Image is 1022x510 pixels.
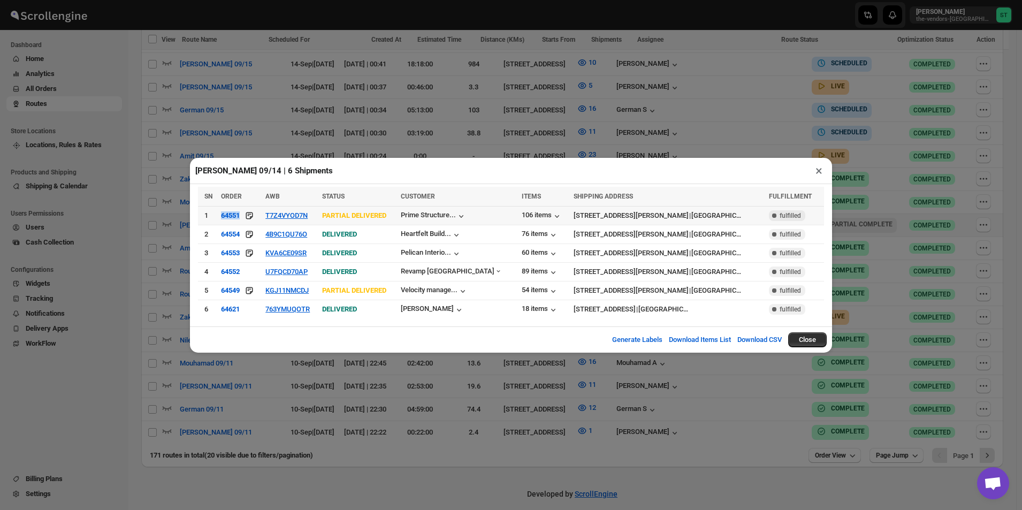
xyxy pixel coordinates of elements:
button: T7Z4VYOD7N [265,211,308,219]
div: [STREET_ADDRESS][PERSON_NAME] [574,229,689,240]
span: ORDER [221,193,242,200]
div: | [574,229,762,240]
span: FULFILLMENT [769,193,812,200]
button: 64554 [221,229,240,240]
div: Prime Structure... [401,211,456,219]
td: 6 [198,300,218,318]
button: KVA6CE09SR [265,249,307,257]
button: 64553 [221,248,240,258]
button: Velocity manage... [401,286,468,296]
button: Close [788,332,827,347]
div: Pelican Interio... [401,248,451,256]
button: 89 items [522,267,559,278]
span: ITEMS [522,193,541,200]
button: × [811,163,827,178]
button: U7FQCD70AP [265,268,308,276]
button: 76 items [522,230,559,240]
span: PARTIAL DELIVERED [322,286,386,294]
button: Prime Structure... [401,211,467,222]
button: Heartfelt Build... [401,230,462,240]
div: 64553 [221,249,240,257]
button: 106 items [522,211,562,222]
button: 64552 [221,268,240,276]
button: Download CSV [731,329,788,351]
button: 54 items [522,286,559,296]
div: [GEOGRAPHIC_DATA] [691,267,742,277]
button: Pelican Interio... [401,248,462,259]
h2: [PERSON_NAME] 09/14 | 6 Shipments [195,165,333,176]
div: [GEOGRAPHIC_DATA] [691,210,742,221]
div: | [574,285,762,296]
div: [STREET_ADDRESS][PERSON_NAME] [574,285,689,296]
button: 4B9C1QU76O [265,230,307,238]
span: SN [204,193,212,200]
span: DELIVERED [322,305,357,313]
div: | [574,304,762,315]
span: fulfilled [780,305,801,314]
div: [GEOGRAPHIC_DATA] [638,304,689,315]
div: Velocity manage... [401,286,457,294]
span: DELIVERED [322,268,357,276]
div: [GEOGRAPHIC_DATA] [691,229,742,240]
td: 1 [198,206,218,225]
div: [STREET_ADDRESS][PERSON_NAME] [574,210,689,221]
div: Open chat [977,467,1009,499]
span: DELIVERED [322,230,357,238]
div: [STREET_ADDRESS][PERSON_NAME] [574,267,689,277]
div: [GEOGRAPHIC_DATA] [691,248,742,258]
span: fulfilled [780,286,801,295]
button: Revamp [GEOGRAPHIC_DATA] [401,267,503,278]
button: 18 items [522,305,559,315]
button: 60 items [522,248,559,259]
td: 2 [198,225,218,243]
span: CUSTOMER [401,193,435,200]
button: 763YMUQOTR [265,305,310,313]
button: [PERSON_NAME] [401,305,464,315]
div: | [574,210,762,221]
div: Heartfelt Build... [401,230,451,238]
span: fulfilled [780,268,801,276]
span: fulfilled [780,230,801,239]
div: 64551 [221,211,240,219]
span: STATUS [322,193,345,200]
div: [STREET_ADDRESS] [574,304,636,315]
button: 64551 [221,210,240,221]
button: Download Items List [662,329,737,351]
div: [GEOGRAPHIC_DATA] [691,285,742,296]
span: DELIVERED [322,249,357,257]
span: fulfilled [780,249,801,257]
button: KGJ11NMCDJ [265,286,309,294]
td: 5 [198,281,218,300]
button: Generate Labels [606,329,669,351]
td: 3 [198,243,218,262]
span: SHIPPING ADDRESS [574,193,633,200]
div: 64554 [221,230,240,238]
span: PARTIAL DELIVERED [322,211,386,219]
div: | [574,248,762,258]
div: | [574,267,762,277]
span: AWB [265,193,280,200]
button: 64621 [221,305,240,313]
div: [STREET_ADDRESS][PERSON_NAME] [574,248,689,258]
div: 64549 [221,286,240,294]
button: 64549 [221,285,240,296]
td: 4 [198,262,218,281]
span: fulfilled [780,211,801,220]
